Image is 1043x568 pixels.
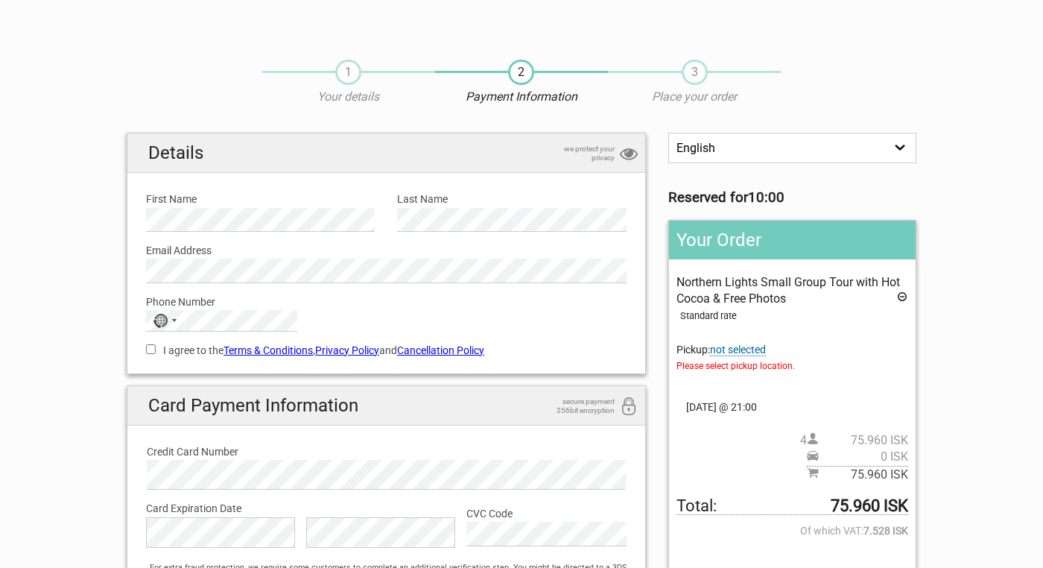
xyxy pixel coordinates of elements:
[540,145,615,162] span: we protect your privacy
[147,311,184,330] button: Selected country
[146,342,627,359] label: I agree to the , and
[676,344,908,375] span: Pickup:
[668,189,916,206] h3: Reserved for
[831,498,908,514] strong: 75.960 ISK
[676,498,908,515] span: Total to be paid
[676,275,900,306] span: Northern Lights Small Group Tour with Hot Cocoa & Free Photos
[680,308,908,324] div: Standard rate
[146,191,375,207] label: First Name
[146,294,627,310] label: Phone Number
[863,523,908,539] strong: 7.528 ISK
[397,191,626,207] label: Last Name
[466,505,627,522] label: CVC Code
[147,444,626,460] label: Credit Card Number
[819,432,908,449] span: 75.960 ISK
[676,399,908,415] span: [DATE] @ 21:00
[146,500,627,517] label: Card Expiration Date
[508,60,534,85] span: 2
[335,60,361,85] span: 1
[800,432,908,449] span: 4 person(s)
[710,344,766,356] span: Change pickup place
[807,466,908,483] span: Subtotal
[540,397,615,415] span: secure payment 256bit encryption
[435,89,608,105] p: Payment Information
[127,386,645,426] h2: Card Payment Information
[127,133,645,173] h2: Details
[682,60,708,85] span: 3
[819,467,908,483] span: 75.960 ISK
[397,344,484,356] a: Cancellation Policy
[620,145,638,165] i: privacy protection
[807,449,908,465] span: Pickup price
[146,242,627,259] label: Email Address
[223,344,313,356] a: Terms & Conditions
[315,344,379,356] a: Privacy Policy
[620,397,638,417] i: 256bit encryption
[676,358,908,374] span: Please select pickup location.
[676,523,908,539] span: Of which VAT:
[669,221,916,259] h2: Your Order
[819,449,908,465] span: 0 ISK
[262,89,435,105] p: Your details
[748,189,784,206] strong: 10:00
[608,89,781,105] p: Place your order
